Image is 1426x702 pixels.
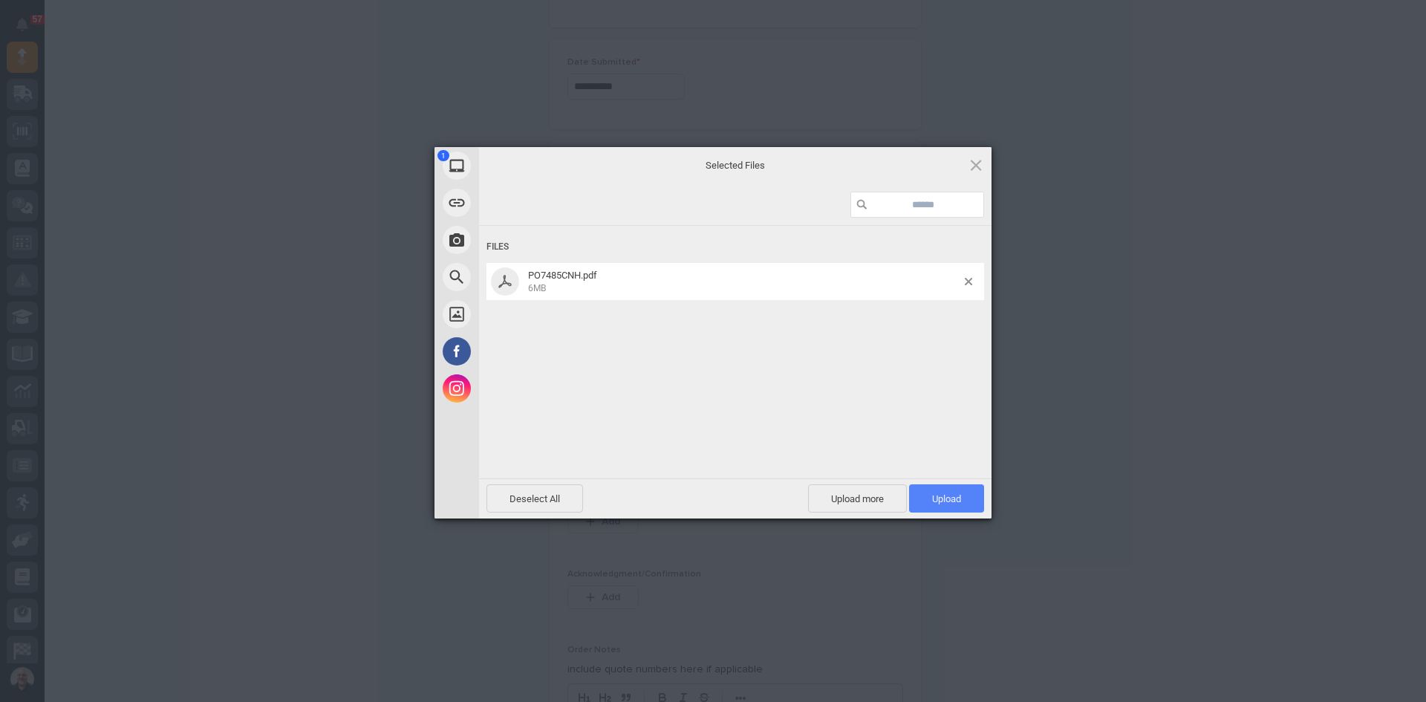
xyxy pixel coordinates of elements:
[437,150,449,161] span: 1
[434,259,613,296] div: Web Search
[528,283,546,293] span: 6MB
[968,157,984,173] span: Click here or hit ESC to close picker
[528,270,597,281] span: PO7485CNH.pdf
[434,221,613,259] div: Take Photo
[486,233,984,261] div: Files
[909,484,984,513] span: Upload
[587,158,884,172] span: Selected Files
[524,270,965,294] span: PO7485CNH.pdf
[434,184,613,221] div: Link (URL)
[434,370,613,407] div: Instagram
[486,484,583,513] span: Deselect All
[434,147,613,184] div: My Device
[932,493,961,504] span: Upload
[808,484,907,513] span: Upload more
[434,296,613,333] div: Unsplash
[434,333,613,370] div: Facebook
